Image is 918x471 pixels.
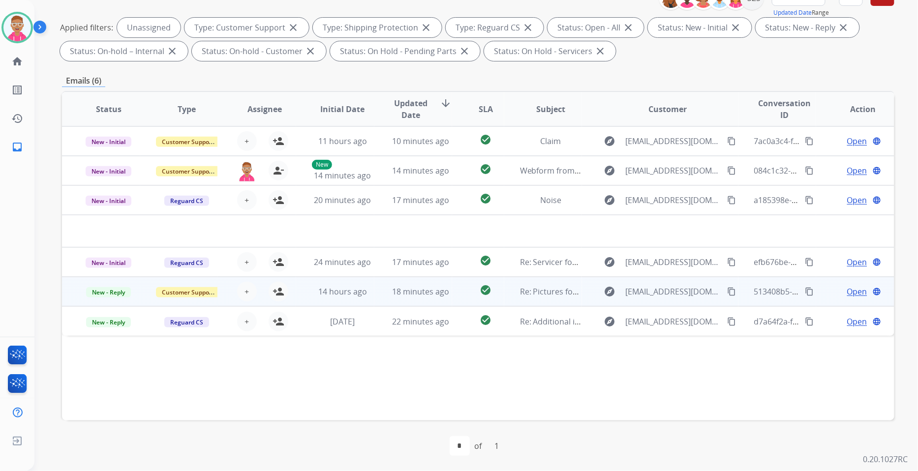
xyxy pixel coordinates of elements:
[604,316,615,327] mat-icon: explore
[11,56,23,67] mat-icon: home
[604,256,615,268] mat-icon: explore
[86,166,131,177] span: New - Initial
[604,165,615,177] mat-icon: explore
[873,137,882,146] mat-icon: language
[60,22,113,33] p: Applied filters:
[11,84,23,96] mat-icon: list_alt
[156,166,220,177] span: Customer Support
[86,137,131,147] span: New - Initial
[847,256,867,268] span: Open
[754,316,901,327] span: d7a64f2a-f588-44f2-9b05-571cbe27dec1
[86,258,131,268] span: New - Initial
[318,136,367,147] span: 11 hours ago
[62,75,105,87] p: Emails (6)
[331,316,355,327] span: [DATE]
[420,22,432,33] mat-icon: close
[754,195,903,206] span: a185398e-97fa-4737-8ed7-826f4b678be9
[314,195,371,206] span: 20 minutes ago
[184,18,309,37] div: Type: Customer Support
[392,286,449,297] span: 18 minutes ago
[245,316,249,327] span: +
[522,22,534,33] mat-icon: close
[318,286,367,297] span: 14 hours ago
[520,257,684,267] span: Re: Servicer for Repairs (📫 Action Required)
[847,165,867,177] span: Open
[3,14,31,41] img: avatar
[314,170,371,181] span: 14 minutes ago
[392,257,449,267] span: 17 minutes ago
[625,135,722,147] span: [EMAIL_ADDRESS][DOMAIN_NAME]
[594,45,606,57] mat-icon: close
[625,286,722,297] span: [EMAIL_ADDRESS][DOMAIN_NAME]
[164,258,209,268] span: Reguard CS
[816,92,894,126] th: Action
[392,165,449,176] span: 14 minutes ago
[754,136,899,147] span: 7ac0a3c4-faf7-4286-a4cd-acbd41f89157
[873,258,882,266] mat-icon: language
[625,316,722,327] span: [EMAIL_ADDRESS][DOMAIN_NAME]
[156,287,220,297] span: Customer Support
[847,135,867,147] span: Open
[625,165,722,177] span: [EMAIL_ADDRESS][DOMAIN_NAME]
[392,316,449,327] span: 22 minutes ago
[863,453,908,465] p: 0.20.1027RC
[164,317,209,327] span: Reguard CS
[313,18,442,37] div: Type: Shipping Protection
[805,317,814,326] mat-icon: content_copy
[604,135,615,147] mat-icon: explore
[728,196,736,205] mat-icon: content_copy
[11,113,23,124] mat-icon: history
[273,194,284,206] mat-icon: person_add
[192,41,326,61] div: Status: On-hold - Customer
[754,257,903,267] span: efb676be-0357-4fbe-b096-ac17681ce877
[287,22,299,33] mat-icon: close
[480,163,491,175] mat-icon: check_circle
[237,312,257,331] button: +
[117,18,181,37] div: Unassigned
[247,103,282,115] span: Assignee
[446,18,544,37] div: Type: Reguard CS
[847,316,867,327] span: Open
[756,18,859,37] div: Status: New - Reply
[487,436,507,456] div: 1
[273,135,284,147] mat-icon: person_add
[392,195,449,206] span: 17 minutes ago
[536,103,565,115] span: Subject
[649,103,687,115] span: Customer
[273,286,284,297] mat-icon: person_add
[805,137,814,146] mat-icon: content_copy
[728,137,736,146] mat-icon: content_copy
[805,287,814,296] mat-icon: content_copy
[540,195,561,206] span: Noise
[625,194,722,206] span: [EMAIL_ADDRESS][DOMAIN_NAME]
[873,166,882,175] mat-icon: language
[838,22,850,33] mat-icon: close
[312,160,332,170] p: New
[164,196,209,206] span: Reguard CS
[156,137,220,147] span: Customer Support
[520,286,598,297] span: Re: Pictures for claim
[440,97,452,109] mat-icon: arrow_downward
[805,166,814,175] mat-icon: content_copy
[392,136,449,147] span: 10 minutes ago
[548,18,644,37] div: Status: Open - All
[805,196,814,205] mat-icon: content_copy
[648,18,752,37] div: Status: New - Initial
[96,103,122,115] span: Status
[480,314,491,326] mat-icon: check_circle
[520,165,743,176] span: Webform from [EMAIL_ADDRESS][DOMAIN_NAME] on [DATE]
[754,165,895,176] span: 084c1c32-ff7f-4f11-8e9c-fa35399b047a
[847,286,867,297] span: Open
[604,286,615,297] mat-icon: explore
[237,282,257,301] button: +
[873,317,882,326] mat-icon: language
[166,45,178,57] mat-icon: close
[754,97,816,121] span: Conversation ID
[11,141,23,153] mat-icon: inbox
[873,196,882,205] mat-icon: language
[479,103,493,115] span: SLA
[480,193,491,205] mat-icon: check_circle
[728,166,736,175] mat-icon: content_copy
[774,8,829,17] span: Range
[728,258,736,266] mat-icon: content_copy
